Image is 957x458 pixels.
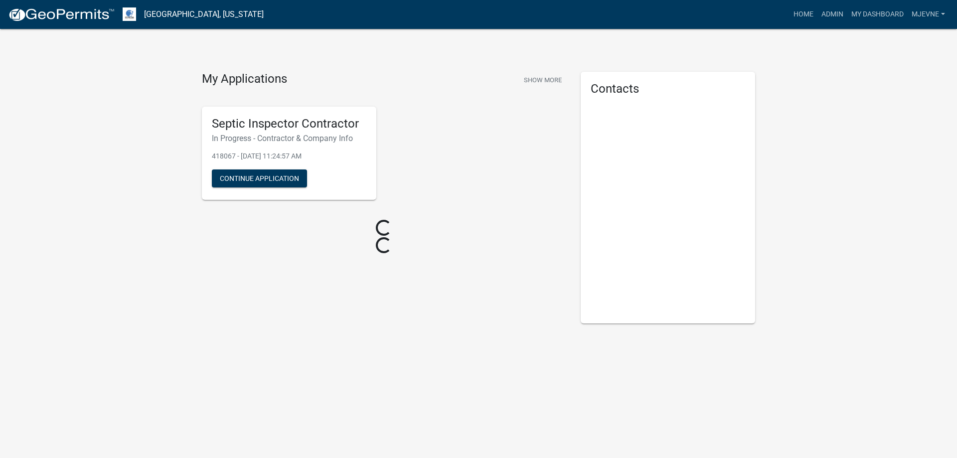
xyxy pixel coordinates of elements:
img: Otter Tail County, Minnesota [123,7,136,21]
h5: Septic Inspector Contractor [212,117,366,131]
a: My Dashboard [847,5,908,24]
a: Admin [817,5,847,24]
button: Continue Application [212,169,307,187]
h5: Contacts [591,82,745,96]
a: Home [790,5,817,24]
a: MJevne [908,5,949,24]
button: Show More [520,72,566,88]
a: [GEOGRAPHIC_DATA], [US_STATE] [144,6,264,23]
p: 418067 - [DATE] 11:24:57 AM [212,151,366,161]
h4: My Applications [202,72,287,87]
h6: In Progress - Contractor & Company Info [212,134,366,143]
